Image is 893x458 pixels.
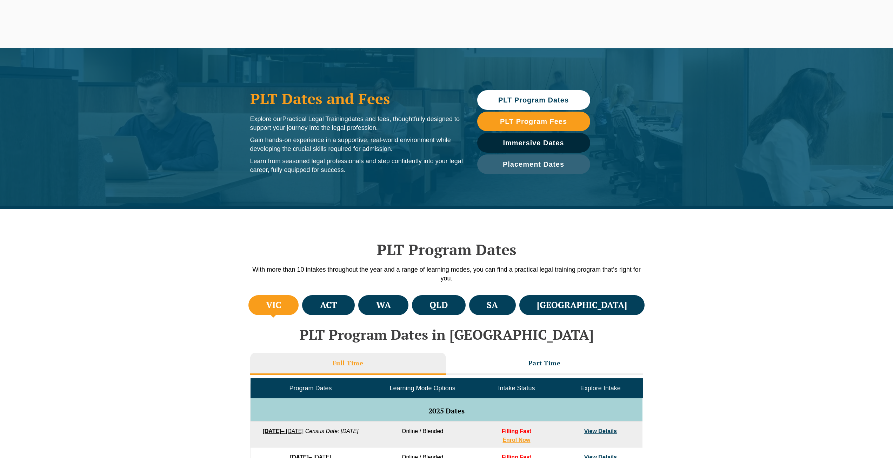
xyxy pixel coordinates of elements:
[429,299,448,311] h4: QLD
[428,406,465,416] span: 2025 Dates
[498,97,569,104] span: PLT Program Dates
[282,115,348,122] span: Practical Legal Training
[528,359,561,367] h3: Part Time
[250,136,463,153] p: Gain hands-on experience in a supportive, real-world environment while developing the crucial ski...
[250,90,463,107] h1: PLT Dates and Fees
[289,385,332,392] span: Program Dates
[371,422,474,447] td: Online / Blended
[502,437,530,443] a: Enrol Now
[305,428,359,434] em: Census Date: [DATE]
[250,157,463,174] p: Learn from seasoned legal professionals and step confidently into your legal career, fully equipp...
[266,299,281,311] h4: VIC
[500,118,567,125] span: PLT Program Fees
[250,115,463,132] p: Explore our dates and fees, thoughtfully designed to support your journey into the legal profession.
[390,385,455,392] span: Learning Mode Options
[487,299,498,311] h4: SA
[498,385,535,392] span: Intake Status
[477,154,590,174] a: Placement Dates
[584,428,617,434] a: View Details
[247,265,647,283] p: With more than 10 intakes throughout the year and a range of learning modes, you can find a pract...
[537,299,627,311] h4: [GEOGRAPHIC_DATA]
[477,90,590,110] a: PLT Program Dates
[502,428,531,434] span: Filling Fast
[477,133,590,153] a: Immersive Dates
[503,139,564,146] span: Immersive Dates
[247,327,647,342] h2: PLT Program Dates in [GEOGRAPHIC_DATA]
[320,299,337,311] h4: ACT
[477,112,590,131] a: PLT Program Fees
[262,428,281,434] strong: [DATE]
[503,161,564,168] span: Placement Dates
[580,385,621,392] span: Explore Intake
[333,359,364,367] h3: Full Time
[376,299,391,311] h4: WA
[262,428,304,434] a: [DATE]– [DATE]
[247,241,647,258] h2: PLT Program Dates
